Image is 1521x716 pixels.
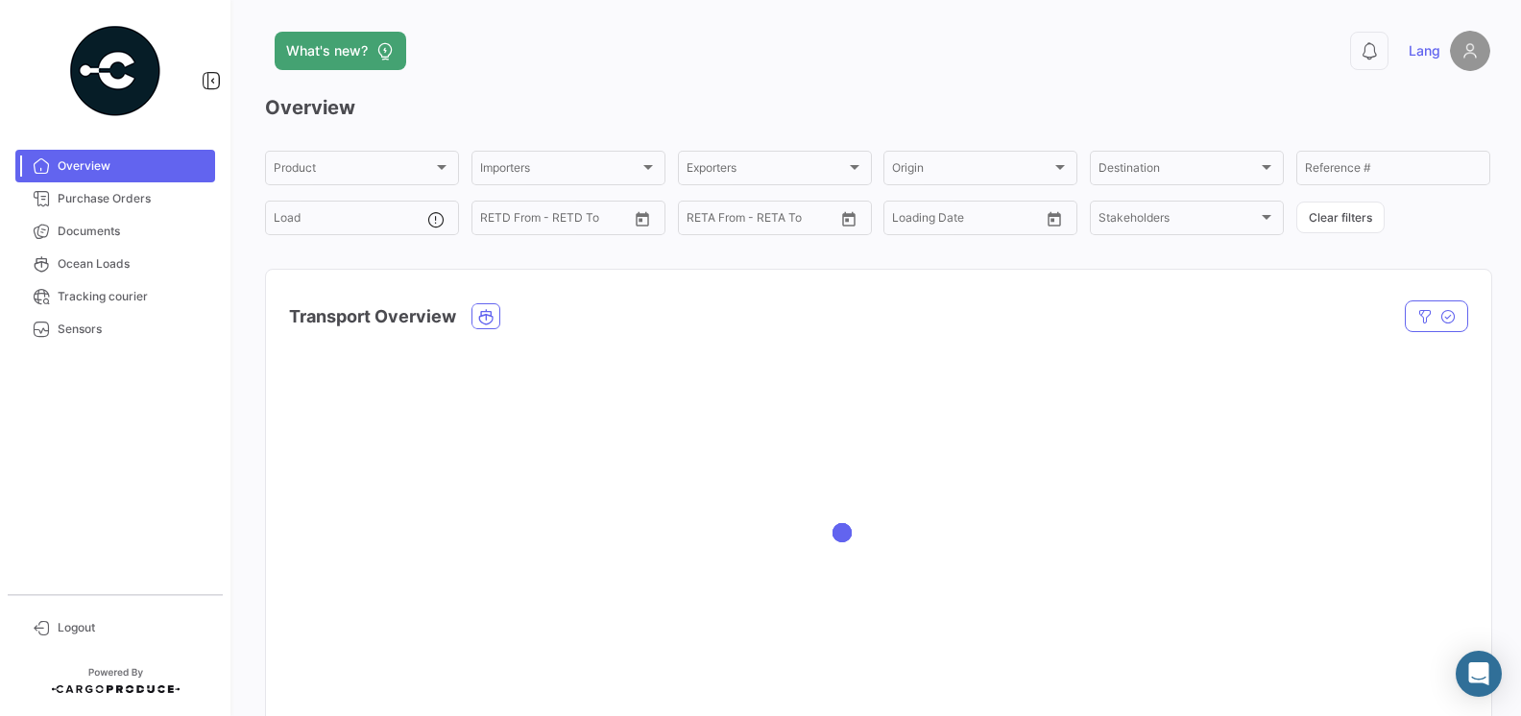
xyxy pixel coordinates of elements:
[58,223,207,240] span: Documents
[265,94,1490,121] h3: Overview
[286,41,368,60] span: What's new?
[67,23,163,119] img: powered-by.png
[1456,651,1502,697] div: Abrir Intercom Messenger
[892,214,919,227] input: From
[1409,41,1440,60] span: Lang
[1450,31,1490,71] img: placeholder-user.png
[1098,164,1258,178] span: Destination
[58,255,207,273] span: Ocean Loads
[15,313,215,346] a: Sensors
[520,214,591,227] input: To
[274,164,433,178] span: Product
[275,32,406,70] button: What's new?
[1040,204,1069,233] button: Open calendar
[480,164,640,178] span: Importers
[58,190,207,207] span: Purchase Orders
[472,304,499,328] button: Ocean
[834,204,863,233] button: Open calendar
[15,150,215,182] a: Overview
[932,214,1002,227] input: To
[628,204,657,233] button: Open calendar
[58,288,207,305] span: Tracking courier
[480,214,507,227] input: From
[727,214,797,227] input: To
[687,214,713,227] input: From
[15,215,215,248] a: Documents
[1098,214,1258,227] span: Stakeholders
[58,157,207,175] span: Overview
[15,182,215,215] a: Purchase Orders
[58,619,207,636] span: Logout
[1296,202,1385,233] button: Clear filters
[892,164,1051,178] span: Origin
[58,321,207,338] span: Sensors
[15,280,215,313] a: Tracking courier
[15,248,215,280] a: Ocean Loads
[687,164,846,178] span: Exporters
[289,303,456,330] h4: Transport Overview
